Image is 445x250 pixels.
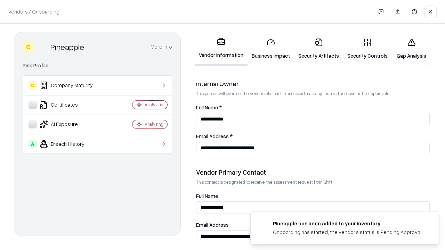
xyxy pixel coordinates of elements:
label: Full Name * [196,105,430,110]
p: This person will oversee the vendor relationship and coordinate any required assessments or appro... [196,91,430,97]
div: Risk Profile [23,61,172,70]
a: Business Impact [248,33,294,65]
p: Vendors / Onboarding [8,8,59,15]
div: A [29,140,37,148]
div: Breach History [29,140,112,148]
p: This contact is designated to receive the assessment request from Shift [196,179,430,185]
div: C [29,81,37,90]
div: Pineapple [50,41,84,52]
div: Pineapple has been added to your inventory [273,220,422,227]
div: Certificates [29,101,112,109]
button: More info [151,41,172,53]
img: Pineapple [37,41,48,52]
div: Analyzing [145,102,163,108]
a: Gap Analysis [392,33,431,65]
label: Email Address * [196,134,430,139]
a: Vendor Information [195,32,248,66]
div: C [23,41,34,52]
a: Security Controls [343,33,392,65]
label: Full Name [196,193,430,199]
div: Analyzing [145,121,163,127]
div: AI Exposure [29,120,112,128]
img: pineappleenergy.com [259,220,267,228]
label: Email Address [196,222,430,227]
a: Security Artifacts [294,33,343,65]
div: Company Maturity [29,81,112,90]
div: Internal Owner [196,80,430,88]
div: Onboarding has started, the vendor's status is Pending Approval. [273,228,422,236]
div: Vendor Primary Contact [196,168,430,176]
